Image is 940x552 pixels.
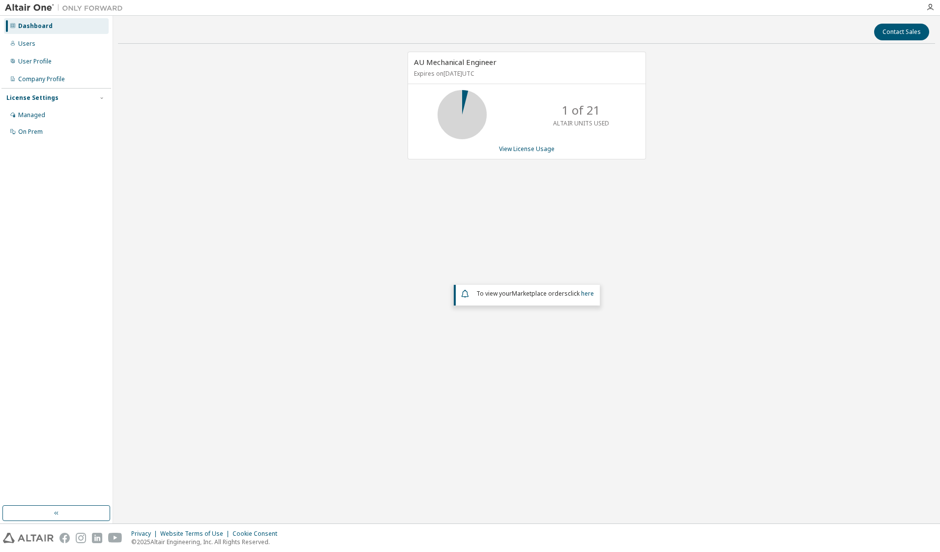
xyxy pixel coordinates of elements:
div: Website Terms of Use [160,530,233,538]
a: here [581,289,594,298]
div: Users [18,40,35,48]
div: Cookie Consent [233,530,283,538]
span: AU Mechanical Engineer [414,57,497,67]
img: instagram.svg [76,533,86,543]
div: Managed [18,111,45,119]
img: linkedin.svg [92,533,102,543]
img: Altair One [5,3,128,13]
div: User Profile [18,58,52,65]
img: facebook.svg [59,533,70,543]
p: 1 of 21 [562,102,600,119]
div: License Settings [6,94,59,102]
p: ALTAIR UNITS USED [553,119,609,127]
span: To view your click [476,289,594,298]
img: youtube.svg [108,533,122,543]
img: altair_logo.svg [3,533,54,543]
button: Contact Sales [874,24,929,40]
div: On Prem [18,128,43,136]
div: Privacy [131,530,160,538]
a: View License Usage [499,145,555,153]
p: Expires on [DATE] UTC [414,69,637,78]
em: Marketplace orders [512,289,568,298]
p: © 2025 Altair Engineering, Inc. All Rights Reserved. [131,538,283,546]
div: Dashboard [18,22,53,30]
div: Company Profile [18,75,65,83]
